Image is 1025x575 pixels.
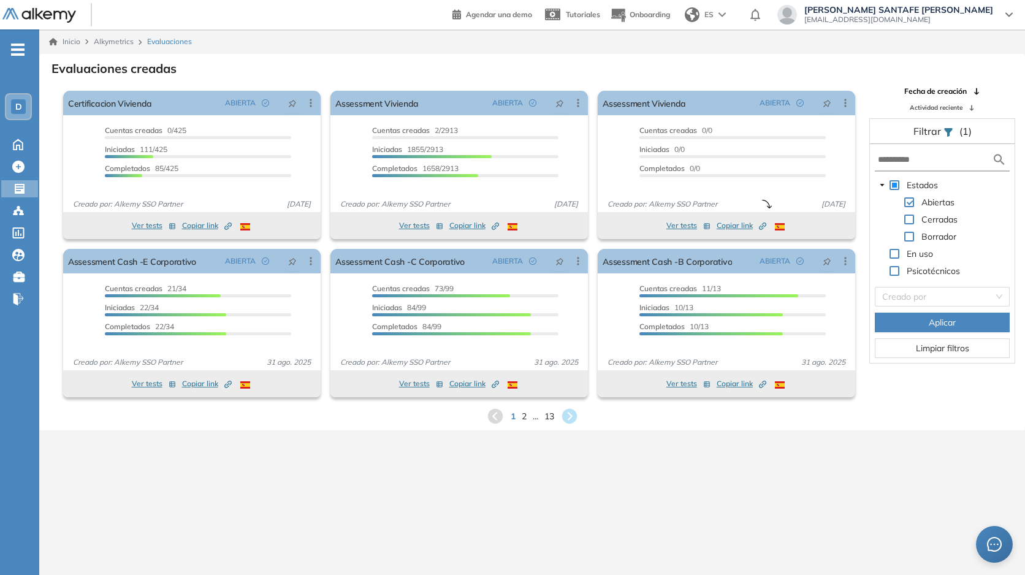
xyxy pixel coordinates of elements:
[105,164,178,173] span: 85/425
[466,10,532,19] span: Agendar una demo
[775,223,785,230] img: ESP
[68,357,188,368] span: Creado por: Alkemy SSO Partner
[279,93,306,113] button: pushpin
[529,257,536,265] span: check-circle
[685,7,699,22] img: world
[335,357,455,368] span: Creado por: Alkemy SSO Partner
[449,220,499,231] span: Copiar link
[288,98,297,108] span: pushpin
[555,98,564,108] span: pushpin
[907,248,933,259] span: En uso
[182,376,232,391] button: Copiar link
[603,249,732,273] a: Assessment Cash -B Corporativo
[566,10,600,19] span: Tutoriales
[399,376,443,391] button: Ver tests
[105,145,135,154] span: Iniciadas
[2,8,76,23] img: Logo
[718,12,726,17] img: arrow
[717,218,766,233] button: Copiar link
[603,91,686,115] a: Assessment Vivienda
[533,410,538,423] span: ...
[610,2,670,28] button: Onboarding
[282,199,316,210] span: [DATE]
[522,410,527,423] span: 2
[666,218,711,233] button: Ver tests
[449,218,499,233] button: Copiar link
[796,257,804,265] span: check-circle
[182,220,232,231] span: Copiar link
[492,97,523,109] span: ABIERTA
[760,256,790,267] span: ABIERTA
[639,303,693,312] span: 10/13
[913,125,943,137] span: Filtrar
[546,251,573,271] button: pushpin
[603,357,722,368] span: Creado por: Alkemy SSO Partner
[288,256,297,266] span: pushpin
[639,303,669,312] span: Iniciadas
[879,182,885,188] span: caret-down
[508,381,517,389] img: ESP
[823,256,831,266] span: pushpin
[639,126,697,135] span: Cuentas creadas
[549,199,583,210] span: [DATE]
[639,145,685,154] span: 0/0
[105,303,135,312] span: Iniciadas
[11,48,25,51] i: -
[335,199,455,210] span: Creado por: Alkemy SSO Partner
[372,164,459,173] span: 1658/2913
[51,61,177,76] h3: Evaluaciones creadas
[508,223,517,230] img: ESP
[105,322,150,331] span: Completados
[717,220,766,231] span: Copiar link
[449,378,499,389] span: Copiar link
[814,93,840,113] button: pushpin
[372,322,441,331] span: 84/99
[225,256,256,267] span: ABIERTA
[372,145,443,154] span: 1855/2913
[105,145,167,154] span: 111/425
[68,199,188,210] span: Creado por: Alkemy SSO Partner
[666,376,711,391] button: Ver tests
[992,152,1007,167] img: search icon
[904,264,962,278] span: Psicotécnicos
[544,410,554,423] span: 13
[335,249,465,273] a: Assessment Cash -C Corporativo
[603,199,722,210] span: Creado por: Alkemy SSO Partner
[372,164,417,173] span: Completados
[182,218,232,233] button: Copiar link
[49,36,80,47] a: Inicio
[372,284,430,293] span: Cuentas creadas
[105,284,186,293] span: 21/34
[399,218,443,233] button: Ver tests
[875,338,1010,358] button: Limpiar filtros
[919,195,957,210] span: Abiertas
[511,410,516,423] span: 1
[555,256,564,266] span: pushpin
[814,251,840,271] button: pushpin
[630,10,670,19] span: Onboarding
[639,164,685,173] span: Completados
[804,5,993,15] span: [PERSON_NAME] SANTAFE [PERSON_NAME]
[372,303,402,312] span: Iniciadas
[639,284,697,293] span: Cuentas creadas
[875,313,1010,332] button: Aplicar
[804,15,993,25] span: [EMAIL_ADDRESS][DOMAIN_NAME]
[775,381,785,389] img: ESP
[919,229,959,244] span: Borrador
[452,6,532,21] a: Agendar una demo
[105,126,162,135] span: Cuentas creadas
[105,322,174,331] span: 22/34
[68,91,152,115] a: Certificacion Vivienda
[372,322,417,331] span: Completados
[817,199,850,210] span: [DATE]
[68,249,196,273] a: Assessment Cash -E Corporativo
[240,381,250,389] img: ESP
[921,231,956,242] span: Borrador
[904,178,940,192] span: Estados
[15,102,22,112] span: D
[105,303,159,312] span: 22/34
[921,197,955,208] span: Abiertas
[335,91,419,115] a: Assessment Vivienda
[916,341,969,355] span: Limpiar filtros
[919,212,960,227] span: Cerradas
